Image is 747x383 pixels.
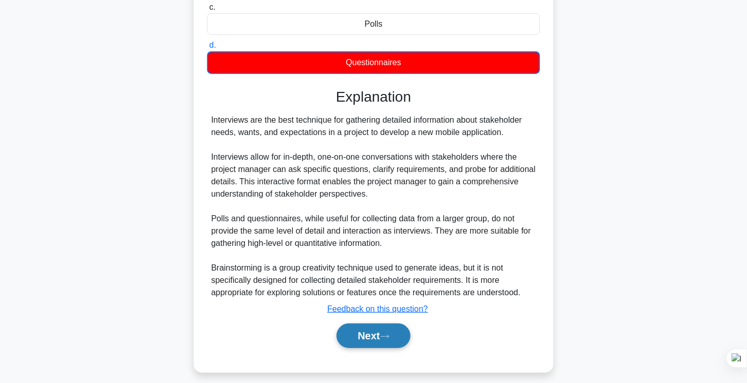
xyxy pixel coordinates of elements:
[207,51,540,74] div: Questionnaires
[327,304,428,313] a: Feedback on this question?
[209,3,215,11] span: c.
[213,88,534,106] h3: Explanation
[207,13,540,35] div: Polls
[209,41,216,49] span: d.
[337,323,410,348] button: Next
[211,114,536,299] div: Interviews are the best technique for gathering detailed information about stakeholder needs, wan...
